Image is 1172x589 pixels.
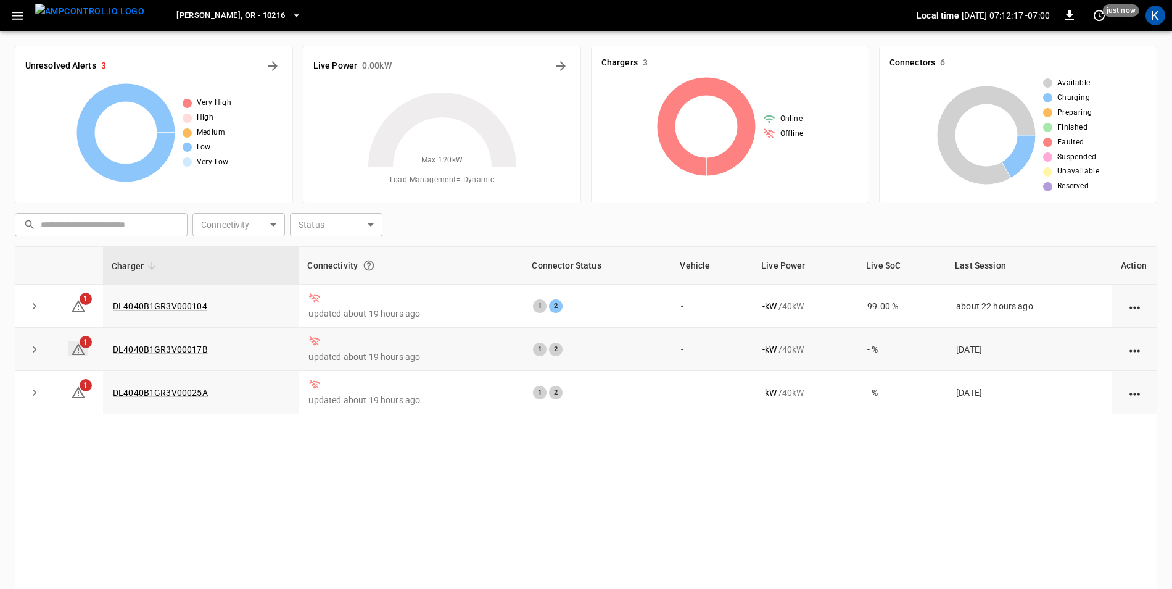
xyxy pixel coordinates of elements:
[762,343,777,356] p: - kW
[25,340,44,359] button: expand row
[197,156,229,169] span: Very Low
[762,343,848,356] div: / 40 kW
[1127,386,1142,399] div: action cell options
[101,59,106,73] h6: 3
[671,371,753,414] td: -
[1112,247,1157,285] th: Action
[671,328,753,371] td: -
[25,297,44,315] button: expand row
[1057,151,1097,164] span: Suspended
[308,351,513,363] p: updated about 19 hours ago
[80,293,92,305] span: 1
[113,345,208,354] a: DL4040B1GR3V00017B
[1057,107,1092,119] span: Preparing
[762,300,848,312] div: / 40 kW
[940,56,945,70] h6: 6
[643,56,648,70] h6: 3
[857,247,946,285] th: Live SoC
[601,56,638,70] h6: Chargers
[1103,4,1139,17] span: just now
[671,285,753,328] td: -
[80,379,92,391] span: 1
[1057,136,1084,149] span: Faulted
[68,341,88,356] a: 1
[857,285,946,328] td: 99.00 %
[1145,6,1165,25] div: profile-icon
[25,383,44,402] button: expand row
[197,97,232,109] span: Very High
[1057,122,1087,134] span: Finished
[780,113,803,125] span: Online
[1057,180,1089,193] span: Reserved
[946,285,1112,328] td: about 22 hours ago
[1127,300,1142,312] div: action cell options
[762,386,848,399] div: / 40 kW
[857,328,946,371] td: - %
[1057,165,1099,178] span: Unavailable
[857,371,946,414] td: - %
[549,343,563,356] div: 2
[1057,92,1090,104] span: Charging
[80,336,92,348] span: 1
[962,9,1050,22] p: [DATE] 07:12:17 -07:00
[533,386,547,399] div: 1
[308,307,513,320] p: updated about 19 hours ago
[263,56,283,76] button: All Alerts
[533,299,547,313] div: 1
[671,247,753,285] th: Vehicle
[946,371,1112,414] td: [DATE]
[421,154,463,167] span: Max. 120 kW
[362,59,392,73] h6: 0.00 kW
[113,388,208,398] a: DL4040B1GR3V00025A
[753,247,857,285] th: Live Power
[946,328,1112,371] td: [DATE]
[1057,77,1091,90] span: Available
[197,141,211,154] span: Low
[1089,6,1109,25] button: set refresh interval
[25,59,96,73] h6: Unresolved Alerts
[780,128,804,140] span: Offline
[523,247,671,285] th: Connector Status
[762,300,777,312] p: - kW
[549,386,563,399] div: 2
[35,4,144,19] img: ampcontrol.io logo
[390,174,495,186] span: Load Management = Dynamic
[197,127,225,139] span: Medium
[71,387,86,397] a: 1
[358,254,380,277] button: Connection between the charger and our software.
[533,343,547,356] div: 1
[197,112,214,124] span: High
[113,301,207,311] a: DL4040B1GR3V000104
[112,259,160,274] span: Charger
[308,394,513,406] p: updated about 19 hours ago
[71,300,86,310] a: 1
[1127,343,1142,356] div: action cell options
[762,386,777,399] p: - kW
[307,254,514,277] div: Connectivity
[313,59,357,73] h6: Live Power
[551,56,571,76] button: Energy Overview
[549,299,563,313] div: 2
[917,9,959,22] p: Local time
[176,9,285,23] span: [PERSON_NAME], OR - 10216
[889,56,935,70] h6: Connectors
[946,247,1112,285] th: Last Session
[171,4,306,28] button: [PERSON_NAME], OR - 10216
